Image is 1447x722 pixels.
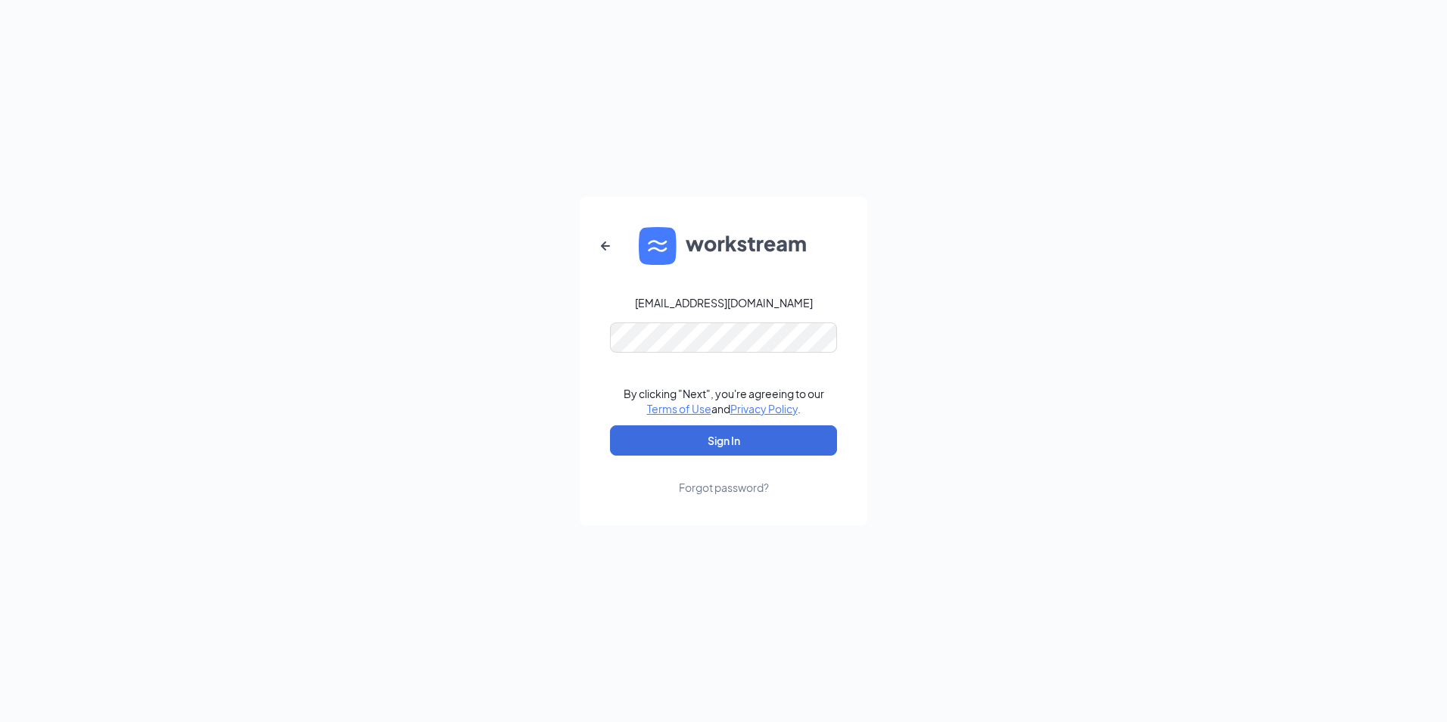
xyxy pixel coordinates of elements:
[624,386,824,416] div: By clicking "Next", you're agreeing to our and .
[679,456,769,495] a: Forgot password?
[587,228,624,264] button: ArrowLeftNew
[635,295,813,310] div: [EMAIL_ADDRESS][DOMAIN_NAME]
[639,227,808,265] img: WS logo and Workstream text
[647,402,711,415] a: Terms of Use
[730,402,798,415] a: Privacy Policy
[610,425,837,456] button: Sign In
[596,237,615,255] svg: ArrowLeftNew
[679,480,769,495] div: Forgot password?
